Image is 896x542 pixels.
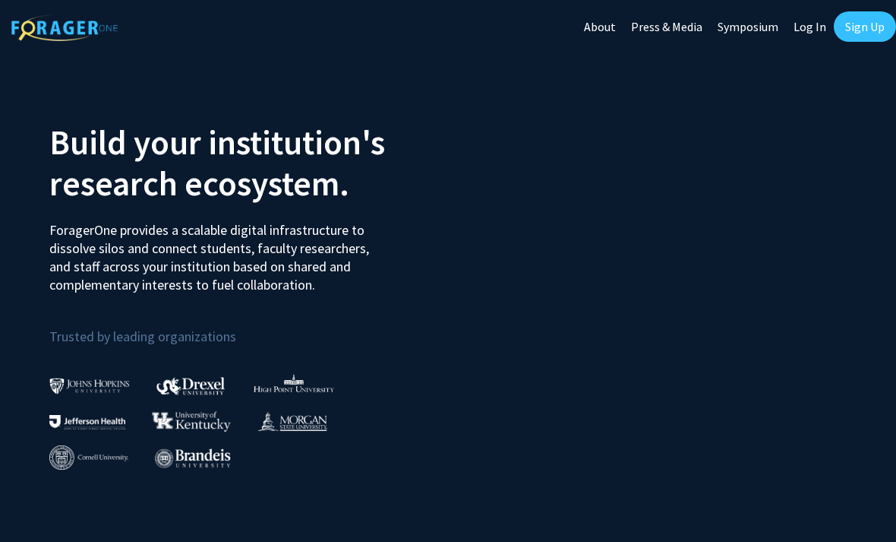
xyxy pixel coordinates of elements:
p: ForagerOne provides a scalable digital infrastructure to dissolve silos and connect students, fac... [49,210,390,294]
p: Trusted by leading organizations [49,306,437,348]
img: High Point University [254,374,334,392]
img: Brandeis University [155,448,231,468]
img: Drexel University [156,377,225,395]
img: Morgan State University [257,411,327,431]
img: Thomas Jefferson University [49,415,125,429]
a: Sign Up [834,11,896,42]
img: University of Kentucky [152,411,231,432]
h2: Build your institution's research ecosystem. [49,122,437,204]
img: ForagerOne Logo [11,14,118,41]
img: Cornell University [49,445,128,471]
img: Johns Hopkins University [49,378,130,394]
